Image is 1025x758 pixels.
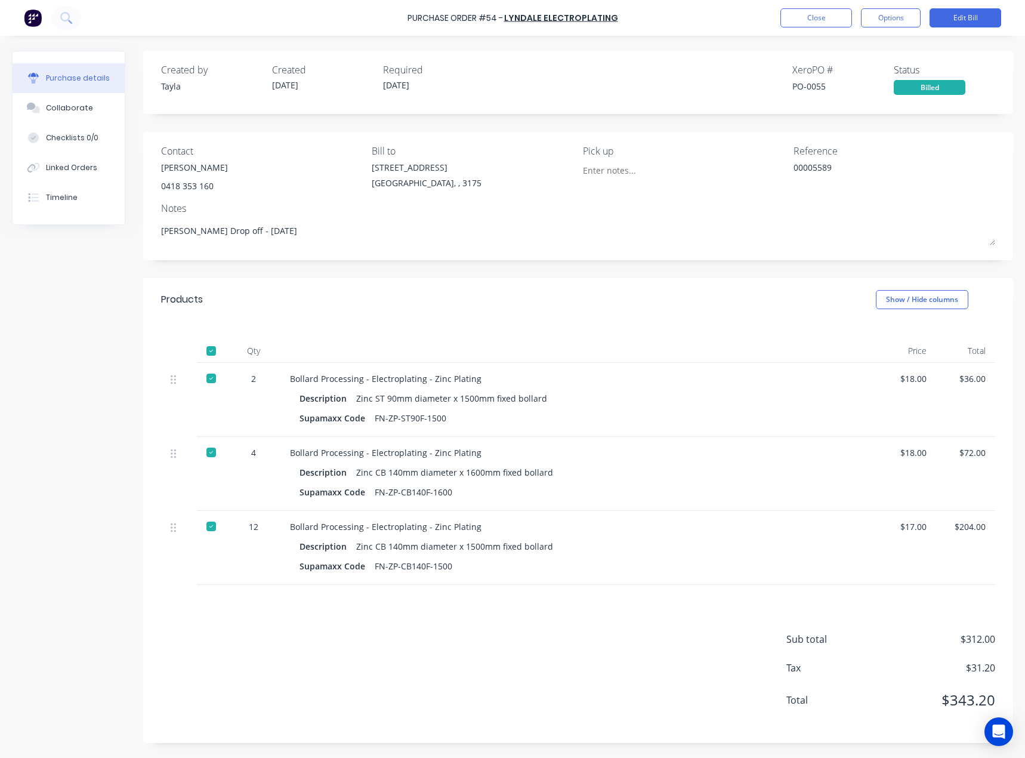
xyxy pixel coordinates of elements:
[13,93,125,123] button: Collaborate
[272,63,373,77] div: Created
[372,161,481,174] div: [STREET_ADDRESS]
[786,661,876,675] span: Tax
[236,446,271,459] div: 4
[236,520,271,533] div: 12
[290,372,867,385] div: Bollard Processing - Electroplating - Zinc Plating
[46,162,97,173] div: Linked Orders
[876,632,995,646] span: $312.00
[876,661,995,675] span: $31.20
[161,292,203,307] div: Products
[46,133,98,143] div: Checklists 0/0
[13,123,125,153] button: Checklists 0/0
[894,80,965,95] div: Billed
[300,557,375,575] div: Supamaxx Code
[46,73,110,84] div: Purchase details
[161,201,995,215] div: Notes
[300,538,356,555] div: Description
[780,8,852,27] button: Close
[375,483,452,501] div: FN-ZP-CB140F-1600
[792,63,894,77] div: Xero PO #
[46,192,78,203] div: Timeline
[887,446,927,459] div: $18.00
[300,483,375,501] div: Supamaxx Code
[794,161,943,188] textarea: 00005589
[236,372,271,385] div: 2
[946,446,986,459] div: $72.00
[583,144,785,158] div: Pick up
[290,520,867,533] div: Bollard Processing - Electroplating - Zinc Plating
[861,8,921,27] button: Options
[877,339,936,363] div: Price
[24,9,42,27] img: Factory
[13,183,125,212] button: Timeline
[876,290,968,309] button: Show / Hide columns
[375,557,452,575] div: FN-ZP-CB140F-1500
[894,63,995,77] div: Status
[876,689,995,711] span: $343.20
[930,8,1001,27] button: Edit Bill
[161,180,228,192] div: 0418 353 160
[887,520,927,533] div: $17.00
[786,693,876,707] span: Total
[300,464,356,481] div: Description
[383,63,484,77] div: Required
[504,12,618,24] a: Lyndale Electroplating
[161,161,228,174] div: [PERSON_NAME]
[372,144,573,158] div: Bill to
[290,446,867,459] div: Bollard Processing - Electroplating - Zinc Plating
[300,409,375,427] div: Supamaxx Code
[984,717,1013,746] div: Open Intercom Messenger
[46,103,93,113] div: Collaborate
[161,63,263,77] div: Created by
[161,80,263,93] div: Tayla
[356,390,547,407] div: Zinc ST 90mm diameter x 1500mm fixed bollard
[936,339,995,363] div: Total
[372,177,481,189] div: [GEOGRAPHIC_DATA], , 3175
[583,161,691,179] input: Enter notes...
[375,409,446,427] div: FN-ZP-ST90F-1500
[794,144,995,158] div: Reference
[946,372,986,385] div: $36.00
[887,372,927,385] div: $18.00
[792,80,894,93] div: PO-0055
[227,339,280,363] div: Qty
[946,520,986,533] div: $204.00
[13,153,125,183] button: Linked Orders
[356,538,553,555] div: Zinc CB 140mm diameter x 1500mm fixed bollard
[407,12,503,24] div: Purchase Order #54 -
[356,464,553,481] div: Zinc CB 140mm diameter x 1600mm fixed bollard
[300,390,356,407] div: Description
[161,144,363,158] div: Contact
[13,63,125,93] button: Purchase details
[786,632,876,646] span: Sub total
[161,218,995,245] textarea: [PERSON_NAME] Drop off - [DATE]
